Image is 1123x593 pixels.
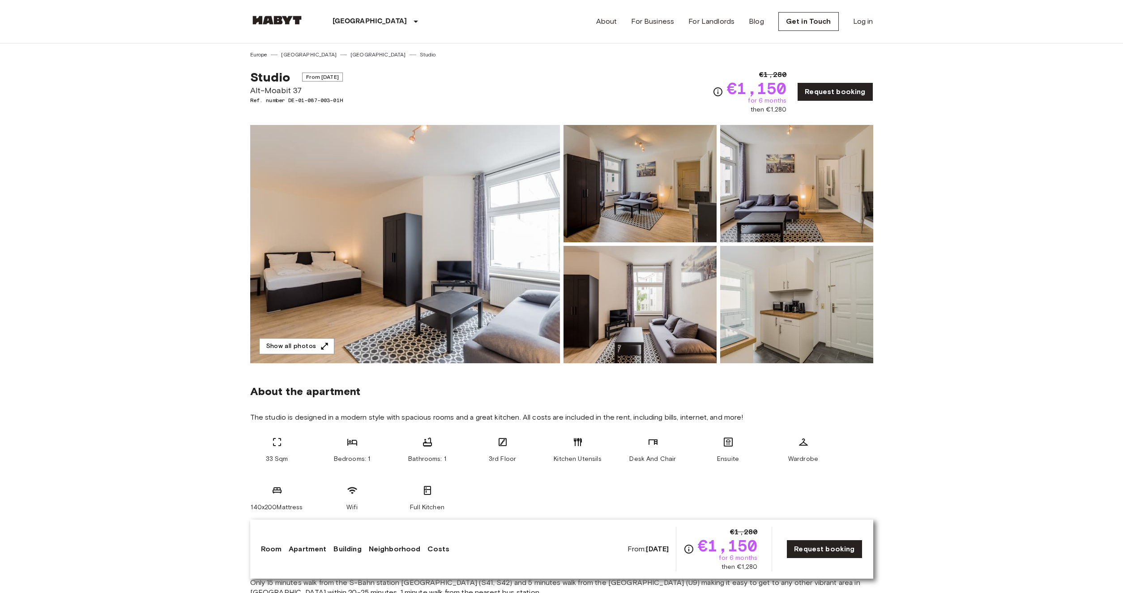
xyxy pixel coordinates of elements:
span: Full Kitchen [410,503,444,512]
span: Alt-Moabit 37 [250,85,343,96]
a: Building [333,544,361,554]
span: From [DATE] [302,73,343,82]
a: [GEOGRAPHIC_DATA] [350,51,406,59]
a: Get in Touch [778,12,839,31]
img: Habyt [250,16,304,25]
a: Neighborhood [369,544,421,554]
span: then €1,280 [722,563,758,572]
span: then €1,280 [751,105,787,114]
span: €1,280 [759,69,786,80]
span: Studio [250,69,290,85]
span: for 6 months [748,96,786,105]
span: Desk And Chair [629,455,676,464]
span: 140x200Mattress [251,503,303,512]
b: [DATE] [646,545,669,553]
span: for 6 months [719,554,757,563]
svg: Check cost overview for full price breakdown. Please note that discounts apply to new joiners onl... [713,86,723,97]
a: For Business [631,16,674,27]
a: Europe [250,51,268,59]
span: Ref. number DE-01-087-003-01H [250,96,343,104]
a: Blog [749,16,764,27]
a: Studio [420,51,436,59]
svg: Check cost overview for full price breakdown. Please note that discounts apply to new joiners onl... [683,544,694,554]
span: Bathrooms: 1 [408,455,446,464]
span: 3rd Floor [489,455,516,464]
span: €1,150 [698,537,757,554]
img: Picture of unit DE-01-087-003-01H [564,125,717,242]
img: Picture of unit DE-01-087-003-01H [564,246,717,363]
p: [GEOGRAPHIC_DATA] [333,16,407,27]
span: Kitchen Utensils [554,455,601,464]
a: For Landlords [688,16,734,27]
a: About [596,16,617,27]
a: Apartment [289,544,326,554]
span: 33 Sqm [266,455,288,464]
span: Ensuite [717,455,739,464]
a: Request booking [797,82,873,101]
a: Costs [427,544,449,554]
button: Show all photos [259,338,334,355]
a: Request booking [786,540,862,559]
span: €1,150 [727,80,786,96]
span: Wifi [346,503,358,512]
span: The studio is designed in a modern style with spacious rooms and a great kitchen. All costs are i... [250,413,873,422]
a: Room [261,544,282,554]
span: €1,280 [730,527,757,537]
img: Marketing picture of unit DE-01-087-003-01H [250,125,560,363]
img: Picture of unit DE-01-087-003-01H [720,246,873,363]
span: Bedrooms: 1 [334,455,371,464]
a: [GEOGRAPHIC_DATA] [281,51,337,59]
span: From: [628,544,669,554]
span: Wardrobe [788,455,818,464]
span: About the apartment [250,385,361,398]
img: Picture of unit DE-01-087-003-01H [720,125,873,242]
a: Log in [853,16,873,27]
